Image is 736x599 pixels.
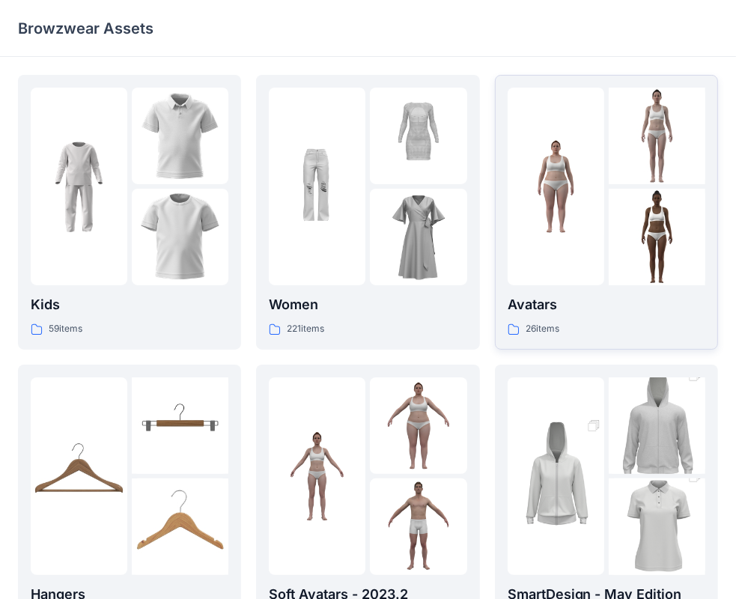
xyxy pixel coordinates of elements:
p: Browzwear Assets [18,18,153,39]
p: Women [269,294,466,315]
img: folder 2 [609,88,705,184]
p: Kids [31,294,228,315]
p: 59 items [49,321,82,337]
img: folder 1 [269,139,365,235]
img: folder 3 [132,189,228,285]
p: 221 items [287,321,324,337]
img: folder 3 [370,478,466,575]
img: folder 2 [370,88,466,184]
img: folder 1 [31,139,127,235]
p: 26 items [526,321,559,337]
img: folder 1 [508,139,604,235]
img: folder 1 [31,428,127,524]
img: folder 1 [269,428,365,524]
img: folder 3 [370,189,466,285]
img: folder 3 [132,478,228,575]
img: folder 1 [508,404,604,549]
img: folder 2 [370,377,466,474]
img: folder 2 [132,377,228,474]
a: folder 1folder 2folder 3Avatars26items [495,75,718,350]
img: folder 3 [609,189,705,285]
a: folder 1folder 2folder 3Kids59items [18,75,241,350]
a: folder 1folder 2folder 3Women221items [256,75,479,350]
img: folder 2 [609,353,705,499]
img: folder 2 [132,88,228,184]
p: Avatars [508,294,705,315]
